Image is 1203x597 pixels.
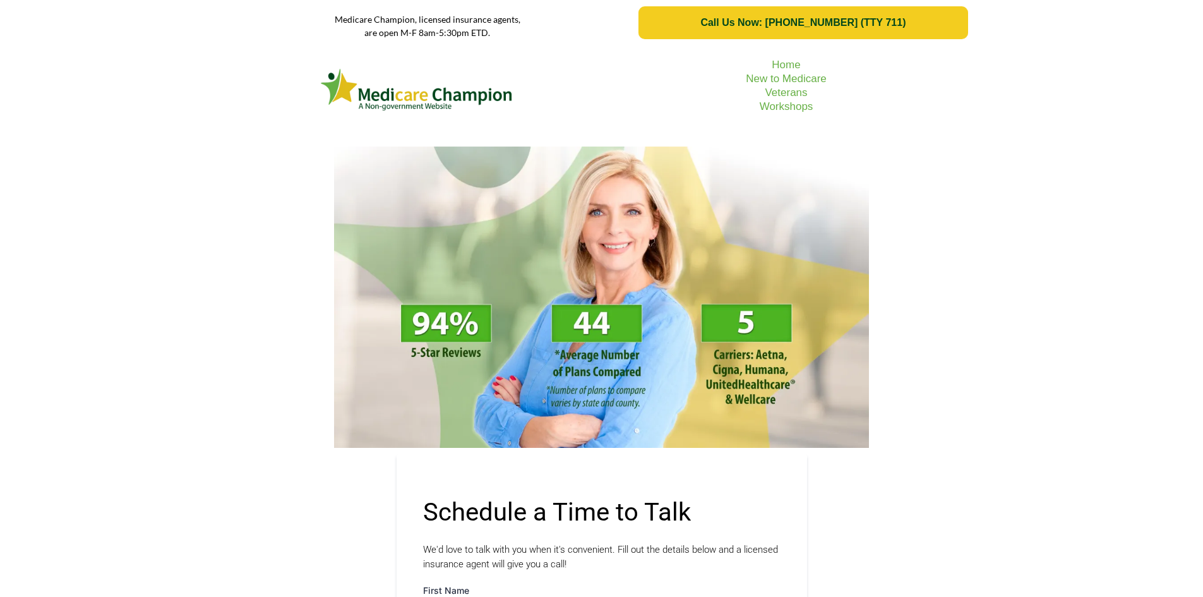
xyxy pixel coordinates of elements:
[746,73,827,85] a: New to Medicare
[638,6,967,39] a: Call Us Now: 1-833-823-1990 (TTY 711)
[236,13,620,26] p: Medicare Champion, licensed insurance agents,
[765,87,807,99] a: Veterans
[423,543,781,571] p: We'd love to talk with you when it's convenient. Fill out the details below and a licensed insura...
[760,100,813,112] a: Workshops
[236,26,620,39] p: are open M-F 8am-5:30pm ETD.
[423,493,781,531] p: Schedule a Time to Talk
[700,17,906,28] span: Call Us Now: [PHONE_NUMBER] (TTY 711)
[772,59,800,71] a: Home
